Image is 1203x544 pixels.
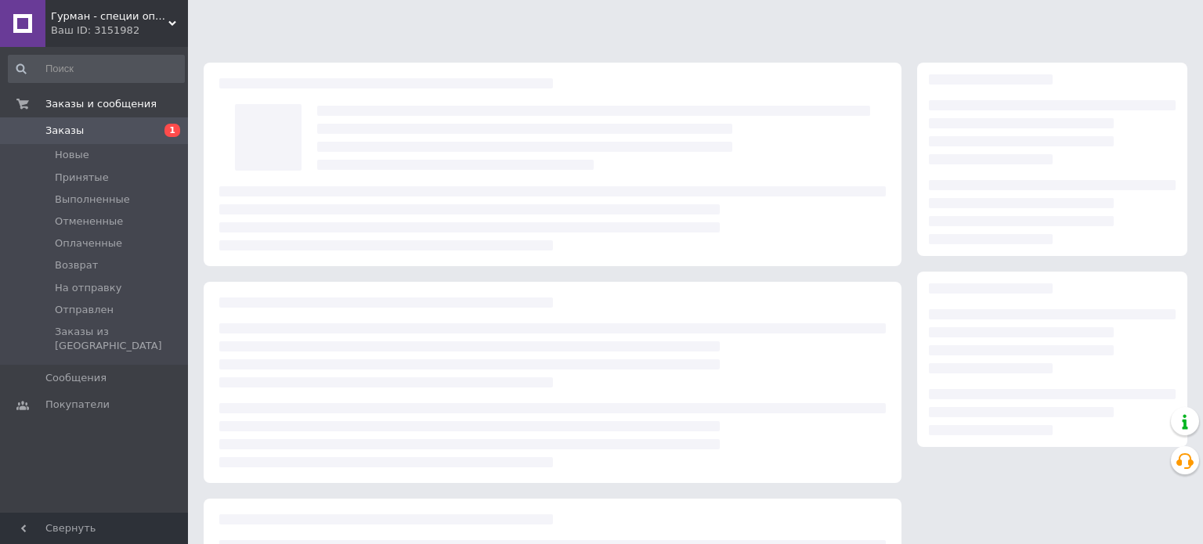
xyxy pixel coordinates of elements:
span: Заказы [45,124,84,138]
span: Покупатели [45,398,110,412]
span: Новые [55,148,89,162]
span: Выполненные [55,193,130,207]
span: Гурман - специи оптом и в розницу [51,9,168,23]
span: Оплаченные [55,236,122,250]
span: Заказы и сообщения [45,97,157,111]
span: Сообщения [45,371,107,385]
span: 1 [164,124,180,137]
span: Принятые [55,171,109,185]
span: Отправлен [55,303,114,317]
input: Поиск [8,55,185,83]
span: На отправку [55,281,121,295]
div: Ваш ID: 3151982 [51,23,188,38]
span: Возврат [55,258,98,272]
span: Заказы из [GEOGRAPHIC_DATA] [55,325,183,353]
span: Отмененные [55,214,123,229]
